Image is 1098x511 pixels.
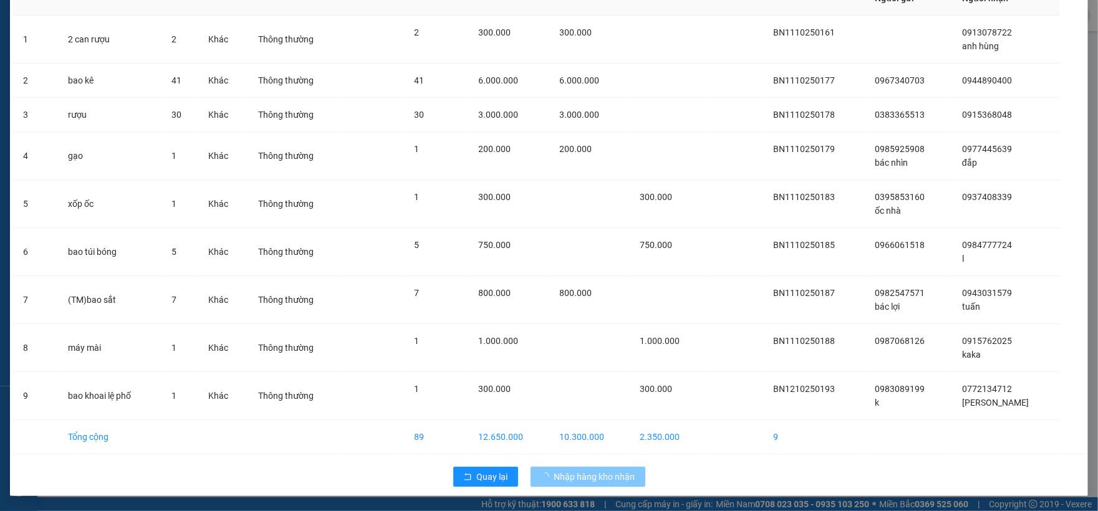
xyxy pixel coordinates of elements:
span: 0944890400 [962,75,1012,85]
span: 0913078722 [962,27,1012,37]
span: 0967340703 [875,75,925,85]
td: 89 [404,420,468,454]
td: bao kê [58,64,161,98]
span: BN1110250185 [774,240,836,250]
span: BN1210250193 [774,384,836,394]
span: 7 [414,288,419,298]
span: 800.000 [559,288,592,298]
button: rollbackQuay lại [453,467,518,487]
span: 0966061518 [875,240,925,250]
span: 300.000 [479,192,511,202]
td: bao túi bóng [58,228,161,276]
span: 7 [171,295,176,305]
td: gạo [58,132,161,180]
td: Khác [198,98,248,132]
td: Thông thường [248,228,342,276]
span: 6.000.000 [559,75,599,85]
span: 1 [171,199,176,209]
span: Quay lại [477,470,508,484]
td: Khác [198,180,248,228]
td: Khác [198,228,248,276]
td: 3 [13,98,58,132]
td: Khác [198,324,248,372]
span: 2 [414,27,419,37]
span: 0987068126 [875,336,925,346]
td: 7 [13,276,58,324]
td: xốp ốc [58,180,161,228]
td: Khác [198,276,248,324]
td: Thông thường [248,132,342,180]
td: 2 [13,64,58,98]
span: 3.000.000 [479,110,519,120]
span: 200.000 [559,144,592,154]
td: rượu [58,98,161,132]
span: tuấn [962,302,980,312]
td: 9 [13,372,58,420]
span: 1 [414,144,419,154]
span: 0984777724 [962,240,1012,250]
span: 0915368048 [962,110,1012,120]
td: Tổng cộng [58,420,161,454]
span: BN1110250177 [774,75,836,85]
td: Thông thường [248,64,342,98]
span: 0985925908 [875,144,925,154]
span: đắp [962,158,977,168]
span: 41 [171,75,181,85]
td: Khác [198,132,248,180]
span: l [962,254,964,264]
span: 1 [171,343,176,353]
span: 0982547571 [875,288,925,298]
span: 0772134712 [962,384,1012,394]
span: [PERSON_NAME] [962,398,1029,408]
td: Thông thường [248,180,342,228]
span: kaka [962,350,981,360]
td: 8 [13,324,58,372]
td: 12.650.000 [469,420,549,454]
td: 1 [13,16,58,64]
span: BN1110250188 [774,336,836,346]
span: 0383365513 [875,110,925,120]
td: 9 [764,420,865,454]
td: Thông thường [248,372,342,420]
button: Nhập hàng kho nhận [531,467,645,487]
span: 1 [171,151,176,161]
span: 300.000 [479,27,511,37]
span: 300.000 [559,27,592,37]
span: BN1110250183 [774,192,836,202]
span: BN1110250187 [774,288,836,298]
span: 3.000.000 [559,110,599,120]
td: 6 [13,228,58,276]
span: 1 [414,336,419,346]
span: 750.000 [640,240,673,250]
span: loading [541,472,554,481]
span: 0915762025 [962,336,1012,346]
span: k [875,398,880,408]
span: 2 [171,34,176,44]
span: 5 [171,247,176,257]
td: Thông thường [248,324,342,372]
td: 2.350.000 [630,420,705,454]
td: 2 can rượu [58,16,161,64]
span: BN1110250161 [774,27,836,37]
span: 5 [414,240,419,250]
span: 1 [414,192,419,202]
span: 300.000 [479,384,511,394]
td: Thông thường [248,98,342,132]
span: 750.000 [479,240,511,250]
span: 1.000.000 [640,336,680,346]
span: rollback [463,472,472,482]
span: 0937408339 [962,192,1012,202]
span: bác lợi [875,302,900,312]
span: 30 [171,110,181,120]
td: (TM)bao sắt [58,276,161,324]
td: máy mài [58,324,161,372]
span: 0977445639 [962,144,1012,154]
span: BN1110250179 [774,144,836,154]
td: Khác [198,16,248,64]
span: 6.000.000 [479,75,519,85]
span: bác nhìn [875,158,908,168]
span: 1 [414,384,419,394]
td: 10.300.000 [549,420,630,454]
span: 30 [414,110,424,120]
span: BN1110250178 [774,110,836,120]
